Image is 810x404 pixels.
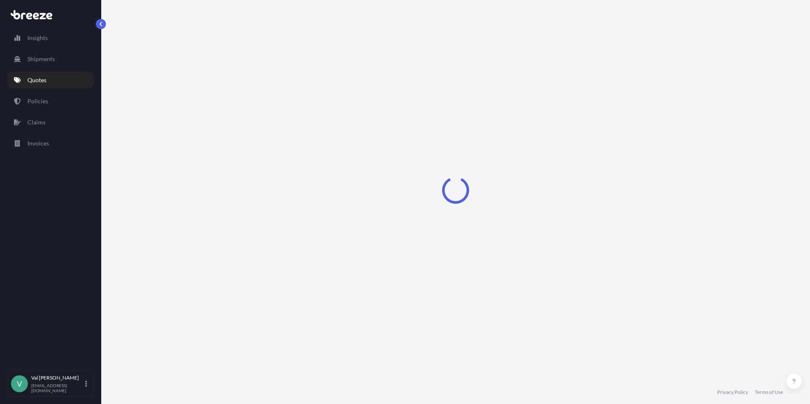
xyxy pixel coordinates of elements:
[27,55,55,63] p: Shipments
[7,30,94,46] a: Insights
[717,389,748,396] a: Privacy Policy
[17,380,22,388] span: V
[27,118,46,127] p: Claims
[27,97,48,105] p: Policies
[7,114,94,131] a: Claims
[7,72,94,89] a: Quotes
[31,374,84,381] p: Val [PERSON_NAME]
[31,383,84,393] p: [EMAIL_ADDRESS][DOMAIN_NAME]
[27,139,49,148] p: Invoices
[27,34,48,42] p: Insights
[7,51,94,67] a: Shipments
[7,93,94,110] a: Policies
[7,135,94,152] a: Invoices
[755,389,783,396] a: Terms of Use
[27,76,46,84] p: Quotes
